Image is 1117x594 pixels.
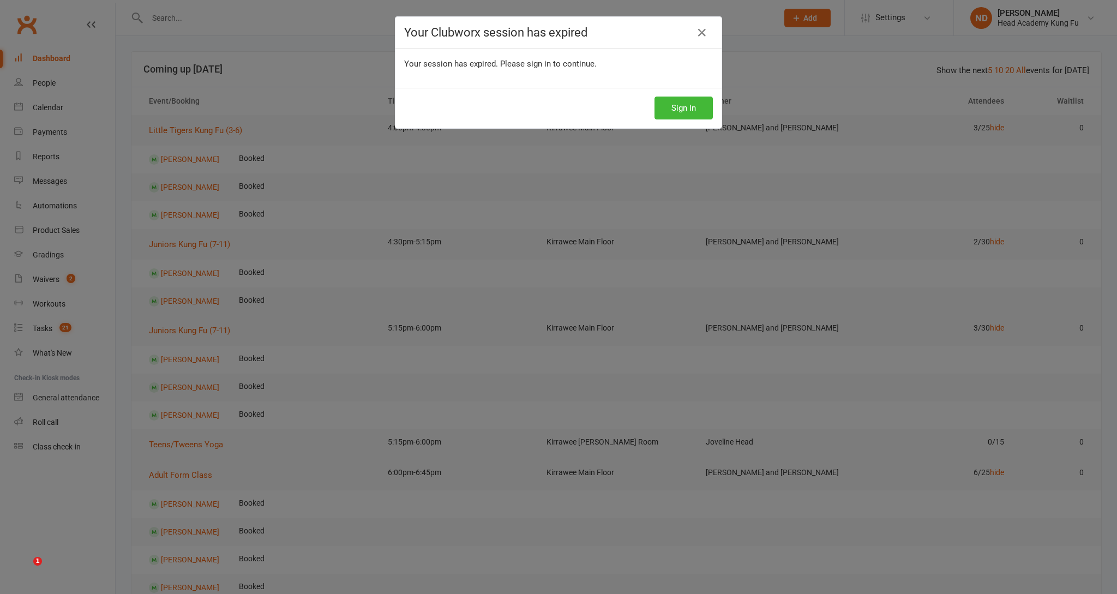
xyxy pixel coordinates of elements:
a: Close [693,24,711,41]
iframe: Intercom live chat [11,557,37,583]
span: Your session has expired. Please sign in to continue. [404,59,597,69]
span: 1 [33,557,42,566]
h4: Your Clubworx session has expired [404,26,713,39]
button: Sign In [654,97,713,119]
